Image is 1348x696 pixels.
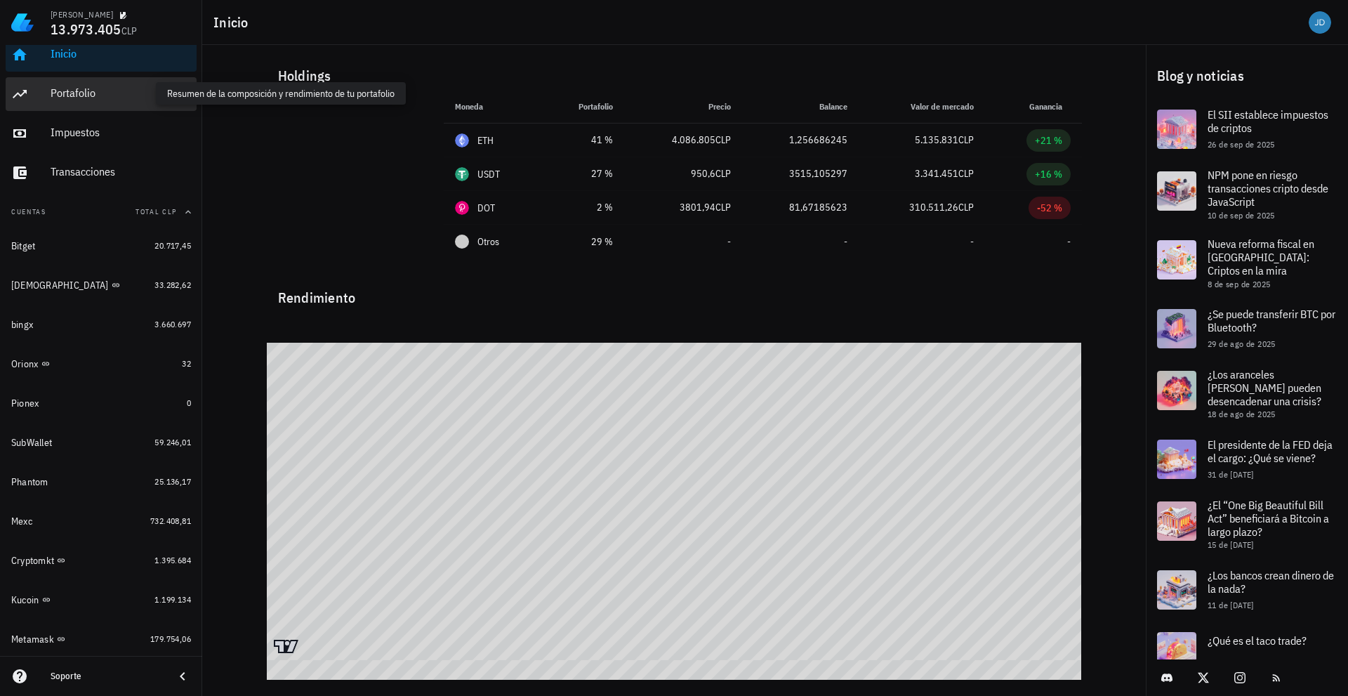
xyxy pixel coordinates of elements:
[11,11,34,34] img: LedgiFi
[1208,498,1329,539] span: ¿El “One Big Beautiful Bill Act” beneficiará a Bitcoin a largo plazo?
[6,426,197,459] a: SubWallet 59.246,01
[154,594,191,605] span: 1.199.134
[11,476,48,488] div: Phantom
[11,280,109,291] div: [DEMOGRAPHIC_DATA]
[542,90,624,124] th: Portafolio
[274,640,298,653] a: Charting by TradingView
[1208,107,1328,135] span: El SII establece impuestos de criptos
[844,235,847,248] span: -
[11,594,39,606] div: Kucoin
[477,133,494,147] div: ETH
[553,133,613,147] div: 41 %
[715,167,731,180] span: CLP
[154,555,191,565] span: 1.395.684
[6,465,197,499] a: Phantom 25.136,17
[715,133,731,146] span: CLP
[6,38,197,72] a: Inicio
[1146,490,1348,559] a: ¿El “One Big Beautiful Bill Act” beneficiará a Bitcoin a largo plazo? 15 de [DATE]
[136,207,177,216] span: Total CLP
[1208,168,1328,209] span: NPM pone en riesgo transacciones cripto desde JavaScript
[1146,298,1348,360] a: ¿Se puede transferir BTC por Bluetooth? 29 de ago de 2025
[958,201,974,214] span: CLP
[1035,167,1062,181] div: +16 %
[11,633,54,645] div: Metamask
[455,201,469,215] div: DOT-icon
[970,235,974,248] span: -
[6,156,197,190] a: Transacciones
[859,90,984,124] th: Valor de mercado
[1208,210,1275,221] span: 10 de sep de 2025
[6,308,197,341] a: bingx 3.660.697
[715,201,731,214] span: CLP
[1208,568,1334,596] span: ¿Los bancos crean dinero de la nada?
[154,476,191,487] span: 25.136,17
[553,235,613,249] div: 29 %
[444,90,542,124] th: Moneda
[11,319,33,331] div: bingx
[51,47,191,60] div: Inicio
[742,90,859,124] th: Balance
[553,200,613,215] div: 2 %
[1208,339,1276,349] span: 29 de ago de 2025
[6,622,197,656] a: Metamask 179.754,06
[455,133,469,147] div: ETH-icon
[51,671,163,682] div: Soporte
[1208,600,1254,610] span: 11 de [DATE]
[11,516,32,527] div: Mexc
[915,167,958,180] span: 3.341.451
[1208,438,1333,465] span: El presidente de la FED deja el cargo: ¿Qué se viene?
[267,53,1082,98] div: Holdings
[477,235,499,249] span: Otros
[1208,409,1276,419] span: 18 de ago de 2025
[477,201,496,215] div: DOT
[1029,101,1071,112] span: Ganancia
[6,347,197,381] a: Orionx 32
[1146,559,1348,621] a: ¿Los bancos crean dinero de la nada? 11 de [DATE]
[51,9,113,20] div: [PERSON_NAME]
[182,358,191,369] span: 32
[51,86,191,100] div: Portafolio
[6,77,197,111] a: Portafolio
[1208,633,1307,648] span: ¿Qué es el taco trade?
[1067,235,1071,248] span: -
[691,167,715,180] span: 950,6
[150,633,191,644] span: 179.754,06
[1208,469,1254,480] span: 31 de [DATE]
[11,240,36,252] div: Bitget
[121,25,138,37] span: CLP
[1208,237,1314,277] span: Nueva reforma fiscal en [GEOGRAPHIC_DATA]: Criptos en la mira
[187,398,191,408] span: 0
[1037,201,1062,215] div: -52 %
[1309,11,1331,34] div: avatar
[958,133,974,146] span: CLP
[154,319,191,329] span: 3.660.697
[727,235,731,248] span: -
[267,275,1082,309] div: Rendimiento
[909,201,958,214] span: 310.511,26
[958,167,974,180] span: CLP
[1208,367,1321,408] span: ¿Los aranceles [PERSON_NAME] pueden desencadenar una crisis?
[154,437,191,447] span: 59.246,01
[915,133,958,146] span: 5.135.831
[1146,621,1348,683] a: ¿Qué es el taco trade? 16 de jun de 2025
[154,280,191,290] span: 33.282,62
[553,166,613,181] div: 27 %
[51,126,191,139] div: Impuestos
[6,229,197,263] a: Bitget 20.717,45
[213,11,254,34] h1: Inicio
[6,504,197,538] a: Mexc 732.408,81
[680,201,715,214] span: 3801,94
[1208,139,1275,150] span: 26 de sep de 2025
[150,516,191,526] span: 732.408,81
[1146,229,1348,298] a: Nueva reforma fiscal en [GEOGRAPHIC_DATA]: Criptos en la mira 8 de sep de 2025
[672,133,715,146] span: 4.086.805
[51,165,191,178] div: Transacciones
[1146,98,1348,160] a: El SII establece impuestos de criptos 26 de sep de 2025
[1146,53,1348,98] div: Blog y noticias
[6,117,197,150] a: Impuestos
[11,437,52,449] div: SubWallet
[154,240,191,251] span: 20.717,45
[1146,360,1348,428] a: ¿Los aranceles [PERSON_NAME] pueden desencadenar una crisis? 18 de ago de 2025
[11,398,39,409] div: Pionex
[1208,279,1270,289] span: 8 de sep de 2025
